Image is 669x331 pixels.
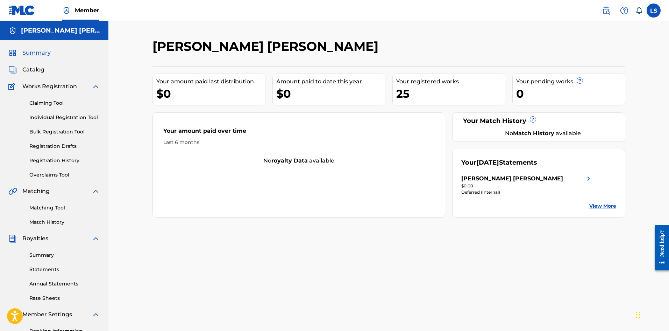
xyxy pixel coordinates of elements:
[22,187,50,195] span: Matching
[29,266,100,273] a: Statements
[153,157,445,165] div: No available
[29,157,100,164] a: Registration History
[8,5,35,15] img: MLC Logo
[29,99,100,107] a: Claiming Tool
[276,77,385,86] div: Amount paid to date this year
[276,86,385,102] div: $0
[92,234,100,243] img: expand
[647,4,661,18] div: User Menu
[21,27,100,35] h5: Luis Manuel Santana
[620,6,628,15] img: help
[22,82,77,91] span: Works Registration
[22,234,48,243] span: Royalties
[577,78,583,83] span: ?
[8,27,17,35] img: Accounts
[92,187,100,195] img: expand
[163,139,435,146] div: Last 6 months
[92,310,100,319] img: expand
[8,82,17,91] img: Works Registration
[22,65,44,74] span: Catalog
[29,114,100,121] a: Individual Registration Tool
[635,7,642,14] div: Notifications
[530,117,536,122] span: ?
[156,86,265,102] div: $0
[589,202,616,210] a: View More
[516,86,625,102] div: 0
[513,130,554,137] strong: Match History
[617,4,631,18] div: Help
[29,280,100,288] a: Annual Statements
[29,251,100,259] a: Summary
[8,49,17,57] img: Summary
[461,174,593,195] a: [PERSON_NAME] [PERSON_NAME]right chevron icon$0.00Deferred (Internal)
[163,127,435,139] div: Your amount paid over time
[29,143,100,150] a: Registration Drafts
[29,204,100,212] a: Matching Tool
[156,77,265,86] div: Your amount paid last distribution
[29,171,100,179] a: Overclaims Tool
[584,174,593,183] img: right chevron icon
[22,49,51,57] span: Summary
[29,219,100,226] a: Match History
[8,310,17,319] img: Member Settings
[461,189,593,195] div: Deferred (Internal)
[8,234,17,243] img: Royalties
[599,4,613,18] a: Public Search
[8,65,44,74] a: CatalogCatalog
[461,174,563,183] div: [PERSON_NAME] [PERSON_NAME]
[8,49,51,57] a: SummarySummary
[470,129,616,138] div: No available
[602,6,610,15] img: search
[271,157,308,164] strong: royalty data
[29,128,100,136] a: Bulk Registration Tool
[8,65,17,74] img: Catalog
[636,304,640,325] div: Drag
[92,82,100,91] img: expand
[152,39,382,54] h2: [PERSON_NAME] [PERSON_NAME]
[516,77,625,86] div: Your pending works
[461,158,537,167] div: Your Statements
[22,310,72,319] span: Member Settings
[461,116,616,126] div: Your Match History
[461,183,593,189] div: $0.00
[476,159,499,166] span: [DATE]
[649,220,669,276] iframe: Resource Center
[396,77,505,86] div: Your registered works
[62,6,71,15] img: Top Rightsholder
[634,297,669,331] iframe: Chat Widget
[29,295,100,302] a: Rate Sheets
[8,187,17,195] img: Matching
[75,6,99,14] span: Member
[396,86,505,102] div: 25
